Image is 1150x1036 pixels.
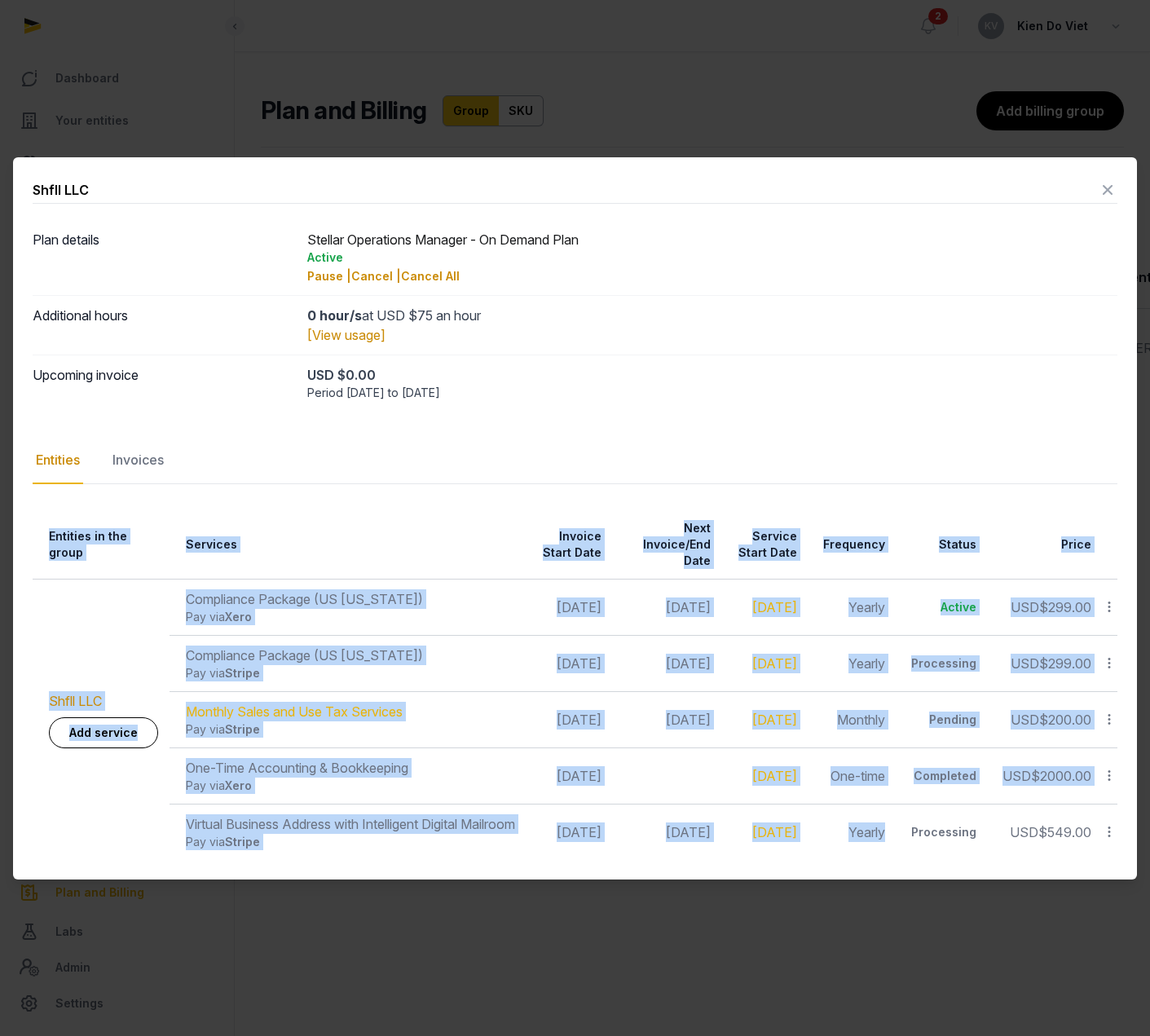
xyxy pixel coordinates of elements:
[307,306,1117,325] div: at USD $75 an hour
[895,510,986,580] th: Status
[1039,712,1091,728] span: $200.00
[911,599,976,615] div: Active
[1031,768,1091,784] span: $2000.00
[525,747,611,804] td: [DATE]
[611,510,720,580] th: Next Invoice/End Date
[186,646,515,665] div: Compliance Package (US [US_STATE])
[225,722,260,736] span: Stripe
[666,655,711,672] span: [DATE]
[807,579,895,635] td: Yearly
[33,510,170,580] th: Entities in the group
[33,180,89,200] div: Shfll LLC
[186,665,515,681] div: Pay via
[666,599,711,615] span: [DATE]
[33,306,294,345] dt: Additional hours
[49,693,102,709] a: Shfll LLC
[666,712,711,728] span: [DATE]
[1002,768,1031,784] span: USD
[307,269,351,283] span: Pause |
[186,589,515,609] div: Compliance Package (US [US_STATE])
[1039,655,1091,672] span: $299.00
[1011,655,1039,672] span: USD
[49,717,158,748] a: Add service
[807,804,895,860] td: Yearly
[525,804,611,860] td: [DATE]
[186,758,515,778] div: One-Time Accounting & Bookkeeping
[33,437,83,484] div: Entities
[401,269,460,283] span: Cancel All
[351,269,401,283] span: Cancel |
[307,327,386,343] a: [View usage]
[1038,824,1091,840] span: $549.00
[307,365,1117,385] div: USD $0.00
[752,599,797,615] a: [DATE]
[225,610,252,624] span: Xero
[186,703,403,720] a: Monthly Sales and Use Tax Services
[225,666,260,680] span: Stripe
[807,691,895,747] td: Monthly
[186,814,515,834] div: Virtual Business Address with Intelligent Digital Mailroom
[33,437,1117,484] nav: Tabs
[307,249,1117,266] div: Active
[307,230,1117,285] div: Stellar Operations Manager - On Demand Plan
[807,635,895,691] td: Yearly
[807,747,895,804] td: One-time
[752,712,797,728] a: [DATE]
[186,721,515,738] div: Pay via
[911,712,976,728] div: Pending
[1011,599,1039,615] span: USD
[986,510,1101,580] th: Price
[525,579,611,635] td: [DATE]
[807,510,895,580] th: Frequency
[33,230,294,285] dt: Plan details
[186,609,515,625] div: Pay via
[1010,824,1038,840] span: USD
[33,365,294,401] dt: Upcoming invoice
[911,768,976,784] div: Completed
[109,437,167,484] div: Invoices
[525,635,611,691] td: [DATE]
[186,834,515,850] div: Pay via
[666,824,711,840] span: [DATE]
[752,768,797,784] a: [DATE]
[170,510,525,580] th: Services
[911,824,976,840] div: Processing
[911,655,976,672] div: Processing
[186,778,515,794] div: Pay via
[307,307,362,324] strong: 0 hour/s
[225,835,260,849] span: Stripe
[1039,599,1091,615] span: $299.00
[525,510,611,580] th: Invoice Start Date
[752,655,797,672] a: [DATE]
[1011,712,1039,728] span: USD
[307,385,1117,401] div: Period [DATE] to [DATE]
[720,510,807,580] th: Service Start Date
[525,691,611,747] td: [DATE]
[752,824,797,840] a: [DATE]
[225,778,252,792] span: Xero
